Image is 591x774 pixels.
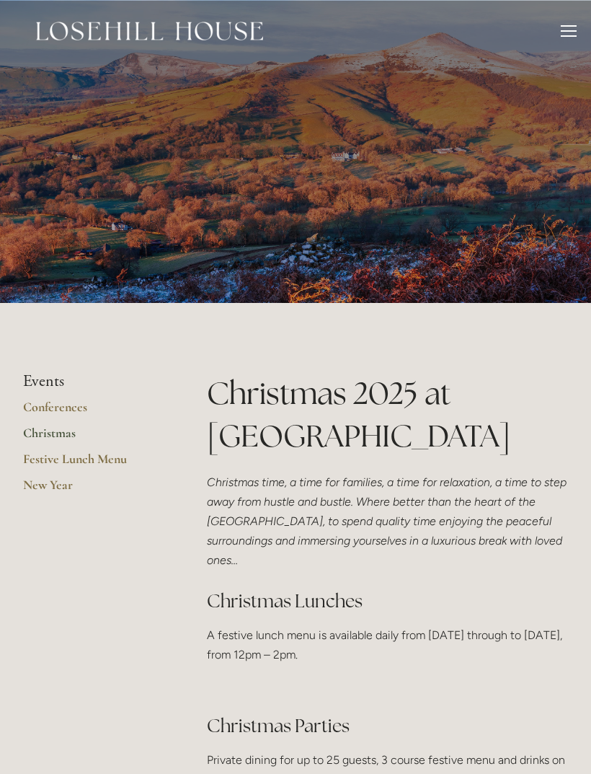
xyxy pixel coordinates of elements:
h1: Christmas 2025 at [GEOGRAPHIC_DATA] [207,372,568,457]
li: Events [23,372,161,391]
em: Christmas time, a time for families, a time for relaxation, a time to step away from hustle and b... [207,475,569,568]
a: Christmas [23,425,161,451]
h2: Christmas Lunches [207,589,568,614]
img: Losehill House [36,22,263,40]
h2: Christmas Parties [207,713,568,739]
a: New Year [23,477,161,503]
a: Festive Lunch Menu [23,451,161,477]
a: Conferences [23,399,161,425]
p: A festive lunch menu is available daily from [DATE] through to [DATE], from 12pm – 2pm. [207,625,568,664]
